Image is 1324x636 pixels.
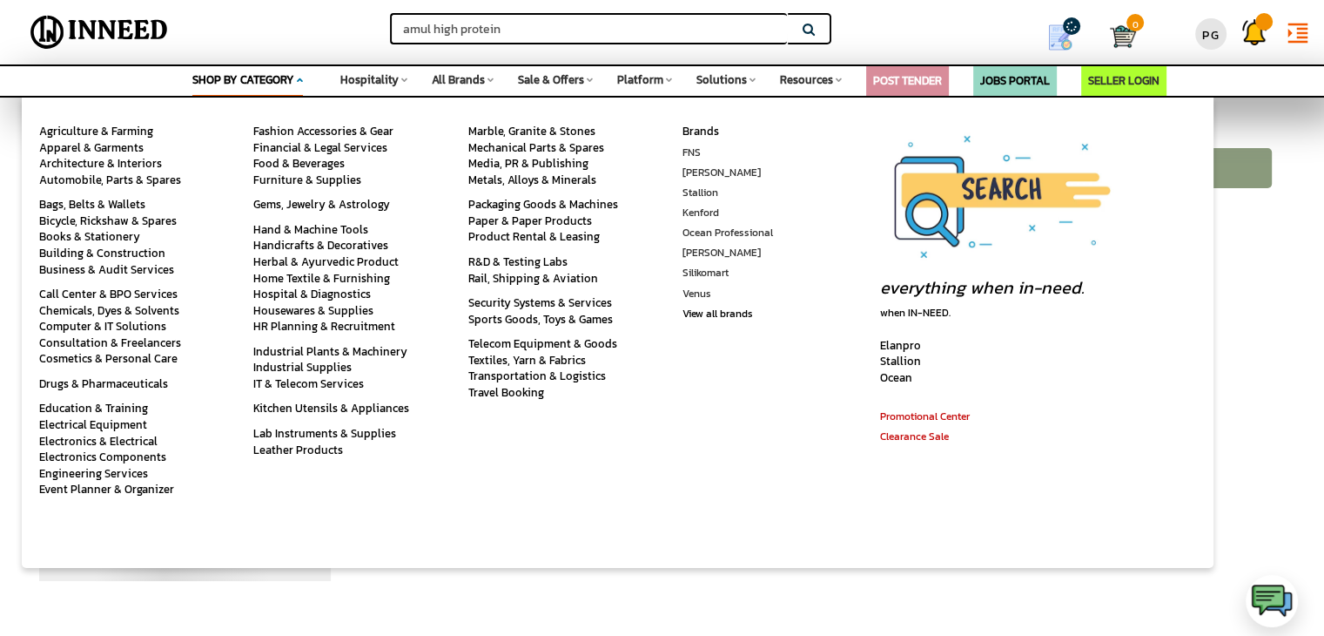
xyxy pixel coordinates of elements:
[1110,17,1123,56] a: Cart 0
[518,71,584,88] span: Sale & Offers
[390,13,787,44] input: Search for Brands, Products, Sellers, Manufacturers...
[1276,4,1320,58] a: format_indent_increase
[1250,579,1294,623] img: logo.png
[24,10,175,54] img: Inneed.Market
[1110,24,1136,50] img: Cart
[1126,14,1144,31] span: 0
[432,71,485,88] span: All Brands
[340,71,399,88] span: Hospitality
[873,72,942,89] a: POST TENDER
[1233,4,1276,51] a: Support Tickets
[1047,24,1073,51] img: Show My Quotes
[696,71,747,88] span: Solutions
[617,71,663,88] span: Platform
[1285,20,1311,46] i: format_indent_increase
[192,71,294,88] span: SHOP BY CATEGORY
[1024,17,1110,58] a: my Quotes
[1189,4,1233,56] a: PG
[1195,18,1227,50] div: PG
[980,72,1050,89] a: JOBS PORTAL
[1241,19,1267,45] img: Support Tickets
[780,71,833,88] span: Resources
[192,89,303,98] div: Space
[1088,72,1159,89] a: SELLER LOGIN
